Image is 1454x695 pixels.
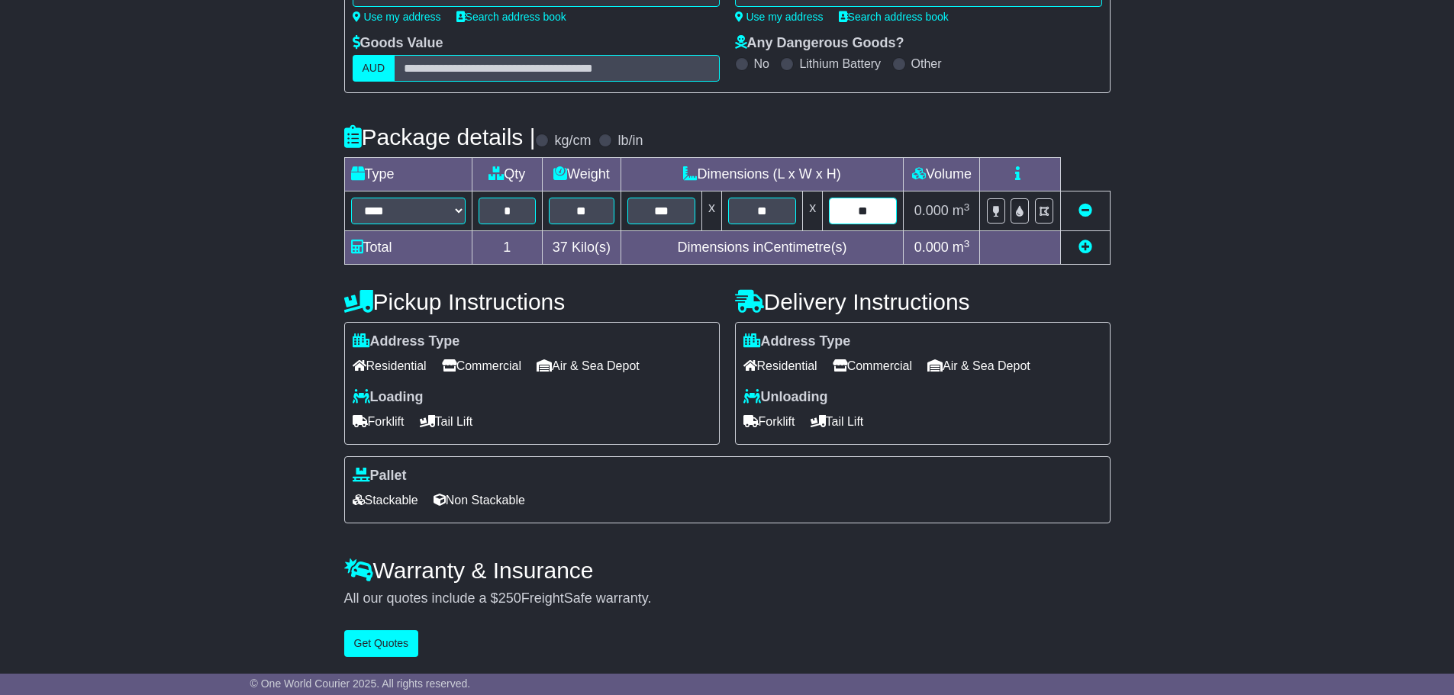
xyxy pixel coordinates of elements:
[553,240,568,255] span: 37
[914,240,949,255] span: 0.000
[811,410,864,433] span: Tail Lift
[537,354,640,378] span: Air & Sea Depot
[498,590,521,606] span: 250
[743,354,817,378] span: Residential
[344,124,536,150] h4: Package details |
[1078,203,1092,218] a: Remove this item
[799,56,881,71] label: Lithium Battery
[964,201,970,213] sup: 3
[344,231,472,265] td: Total
[344,590,1111,607] div: All our quotes include a $ FreightSafe warranty.
[344,558,1111,583] h4: Warranty & Insurance
[353,11,441,23] a: Use my address
[914,203,949,218] span: 0.000
[621,158,904,191] td: Dimensions (L x W x H)
[803,191,823,231] td: x
[353,35,443,52] label: Goods Value
[617,133,643,150] label: lb/in
[434,488,525,512] span: Non Stackable
[754,56,769,71] label: No
[353,410,405,433] span: Forklift
[833,354,912,378] span: Commercial
[743,389,828,406] label: Unloading
[735,11,824,23] a: Use my address
[353,354,427,378] span: Residential
[911,56,942,71] label: Other
[344,158,472,191] td: Type
[964,238,970,249] sup: 3
[353,333,460,350] label: Address Type
[953,203,970,218] span: m
[353,389,424,406] label: Loading
[353,468,407,484] label: Pallet
[472,231,543,265] td: 1
[456,11,566,23] a: Search address book
[554,133,591,150] label: kg/cm
[250,677,471,690] span: © One World Courier 2025. All rights reserved.
[353,488,418,512] span: Stackable
[735,35,904,52] label: Any Dangerous Goods?
[442,354,521,378] span: Commercial
[621,231,904,265] td: Dimensions in Centimetre(s)
[353,55,395,82] label: AUD
[743,333,851,350] label: Address Type
[701,191,721,231] td: x
[344,289,720,314] h4: Pickup Instructions
[839,11,949,23] a: Search address book
[904,158,980,191] td: Volume
[953,240,970,255] span: m
[344,630,419,657] button: Get Quotes
[543,231,621,265] td: Kilo(s)
[927,354,1030,378] span: Air & Sea Depot
[743,410,795,433] span: Forklift
[543,158,621,191] td: Weight
[472,158,543,191] td: Qty
[735,289,1111,314] h4: Delivery Instructions
[1078,240,1092,255] a: Add new item
[420,410,473,433] span: Tail Lift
